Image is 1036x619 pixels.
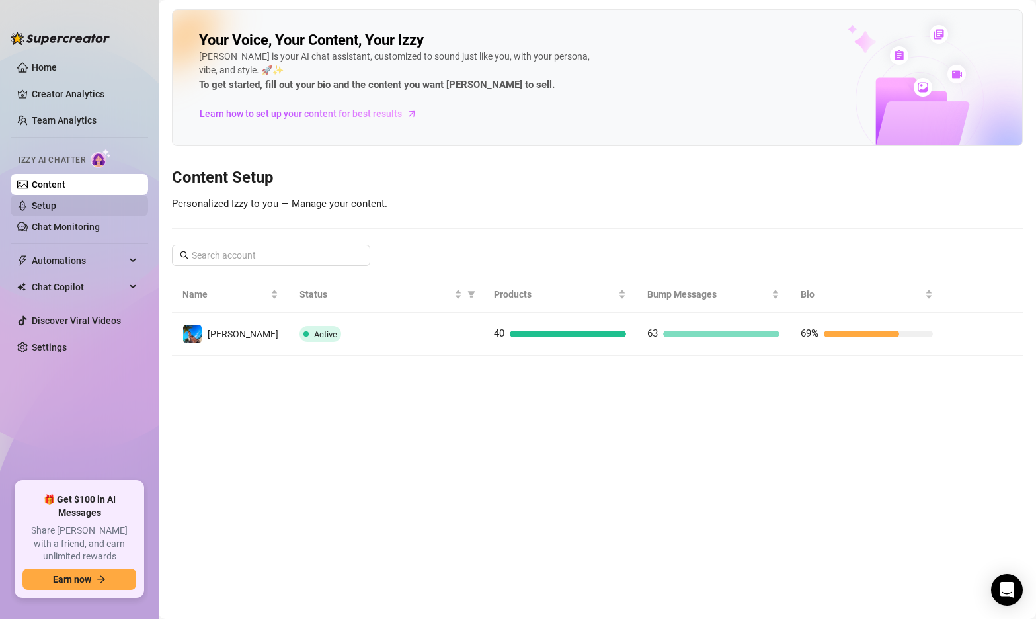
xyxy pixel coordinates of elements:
[32,250,126,271] span: Automations
[801,327,818,339] span: 69%
[32,315,121,326] a: Discover Viral Videos
[32,222,100,232] a: Chat Monitoring
[182,287,268,302] span: Name
[91,149,111,168] img: AI Chatter
[314,329,337,339] span: Active
[180,251,189,260] span: search
[22,524,136,563] span: Share [PERSON_NAME] with a friend, and earn unlimited rewards
[199,31,424,50] h2: Your Voice, Your Content, Your Izzy
[192,248,352,263] input: Search account
[199,50,596,93] div: [PERSON_NAME] is your AI chat assistant, customized to sound just like you, with your persona, vi...
[22,569,136,590] button: Earn nowarrow-right
[183,325,202,343] img: Ryan
[53,574,91,585] span: Earn now
[467,290,475,298] span: filter
[483,276,637,313] th: Products
[32,179,65,190] a: Content
[465,284,478,304] span: filter
[32,342,67,352] a: Settings
[172,167,1023,188] h3: Content Setup
[200,106,402,121] span: Learn how to set up your content for best results
[32,115,97,126] a: Team Analytics
[647,327,658,339] span: 63
[32,276,126,298] span: Chat Copilot
[199,103,427,124] a: Learn how to set up your content for best results
[32,83,138,104] a: Creator Analytics
[637,276,790,313] th: Bump Messages
[494,287,616,302] span: Products
[172,198,387,210] span: Personalized Izzy to you — Manage your content.
[817,11,1022,145] img: ai-chatter-content-library-cLFOSyPT.png
[790,276,943,313] th: Bio
[17,255,28,266] span: thunderbolt
[801,287,922,302] span: Bio
[17,282,26,292] img: Chat Copilot
[32,200,56,211] a: Setup
[647,287,769,302] span: Bump Messages
[199,79,555,91] strong: To get started, fill out your bio and the content you want [PERSON_NAME] to sell.
[289,276,483,313] th: Status
[22,493,136,519] span: 🎁 Get $100 in AI Messages
[208,329,278,339] span: [PERSON_NAME]
[299,287,452,302] span: Status
[32,62,57,73] a: Home
[494,327,504,339] span: 40
[405,107,418,120] span: arrow-right
[19,154,85,167] span: Izzy AI Chatter
[991,574,1023,606] div: Open Intercom Messenger
[97,575,106,584] span: arrow-right
[11,32,110,45] img: logo-BBDzfeDw.svg
[172,276,289,313] th: Name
